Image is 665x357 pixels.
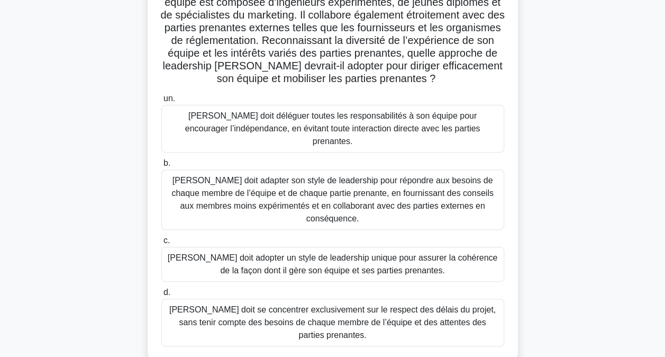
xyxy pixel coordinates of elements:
[161,105,504,153] div: [PERSON_NAME] doit déléguer toutes les responsabilités à son équipe pour encourager l’indépendanc...
[163,236,170,245] span: c.
[163,94,175,103] span: un.
[161,299,504,346] div: [PERSON_NAME] doit se concentrer exclusivement sur le respect des délais du projet, sans tenir co...
[161,247,504,282] div: [PERSON_NAME] doit adopter un style de leadership unique pour assurer la cohérence de la façon do...
[163,158,170,167] span: b.
[161,169,504,230] div: [PERSON_NAME] doit adapter son style de leadership pour répondre aux besoins de chaque membre de ...
[163,288,170,297] span: d.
